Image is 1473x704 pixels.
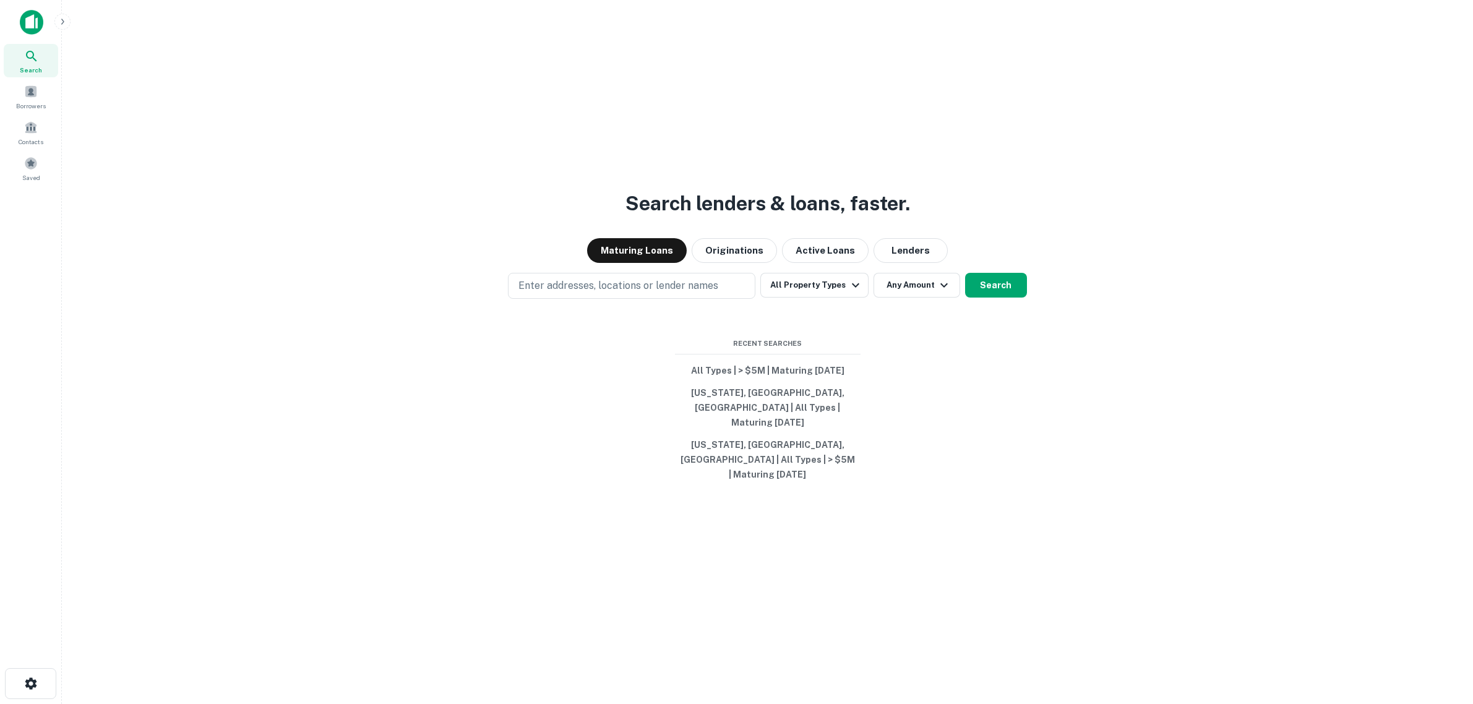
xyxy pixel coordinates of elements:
[1411,565,1473,625] iframe: Chat Widget
[965,273,1027,298] button: Search
[508,273,755,299] button: Enter addresses, locations or lender names
[19,137,43,147] span: Contacts
[692,238,777,263] button: Originations
[587,238,687,263] button: Maturing Loans
[874,273,960,298] button: Any Amount
[22,173,40,182] span: Saved
[20,65,42,75] span: Search
[4,152,58,185] a: Saved
[760,273,868,298] button: All Property Types
[16,101,46,111] span: Borrowers
[625,189,910,218] h3: Search lenders & loans, faster.
[4,116,58,149] a: Contacts
[4,44,58,77] a: Search
[874,238,948,263] button: Lenders
[675,434,861,486] button: [US_STATE], [GEOGRAPHIC_DATA], [GEOGRAPHIC_DATA] | All Types | > $5M | Maturing [DATE]
[675,359,861,382] button: All Types | > $5M | Maturing [DATE]
[518,278,718,293] p: Enter addresses, locations or lender names
[4,80,58,113] a: Borrowers
[675,338,861,349] span: Recent Searches
[20,10,43,35] img: capitalize-icon.png
[675,382,861,434] button: [US_STATE], [GEOGRAPHIC_DATA], [GEOGRAPHIC_DATA] | All Types | Maturing [DATE]
[782,238,869,263] button: Active Loans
